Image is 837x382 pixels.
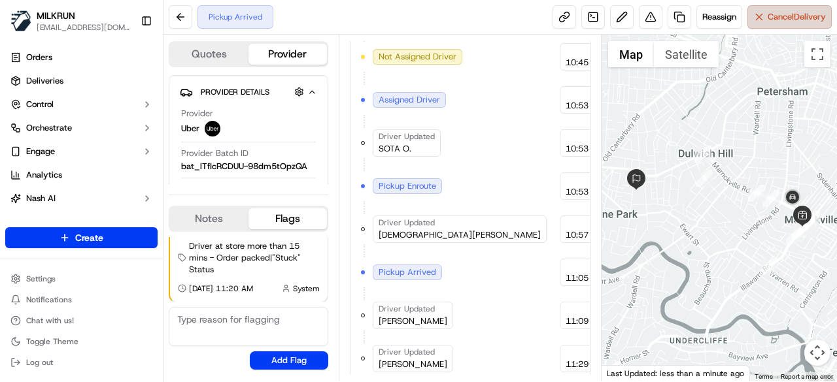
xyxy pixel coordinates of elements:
[566,143,623,155] span: 10:53 AM CST
[189,240,320,276] span: Driver at store more than 15 mins - Order packed | "Stuck" Status
[26,336,78,347] span: Toggle Theme
[5,227,158,248] button: Create
[566,57,623,69] span: 10:45 AM CST
[26,315,74,326] span: Chat with us!
[5,291,158,309] button: Notifications
[379,266,436,278] span: Pickup Arrived
[747,5,832,29] button: CancelDelivery
[694,146,711,163] div: 16
[379,347,435,357] span: Driver Updated
[5,5,135,37] button: MILKRUNMILKRUN[EMAIL_ADDRESS][DOMAIN_NAME]
[26,99,54,110] span: Control
[170,44,248,65] button: Quotes
[5,71,158,91] a: Deliveries
[37,9,75,22] button: MILKRUN
[248,44,327,65] button: Provider
[37,22,130,33] button: [EMAIL_ADDRESS][DOMAIN_NAME]
[293,283,320,294] span: System
[5,311,158,330] button: Chat with us!
[248,208,327,229] button: Flags
[181,108,213,119] span: Provider
[794,222,811,239] div: 4
[602,365,750,381] div: Last Updated: less than a minute ago
[802,213,819,230] div: 12
[798,217,815,234] div: 13
[5,353,158,372] button: Log out
[786,227,803,244] div: 11
[566,100,623,112] span: 10:53 AM CST
[5,212,158,232] a: Product Catalog
[781,373,833,380] a: Report a map error
[379,315,447,327] span: [PERSON_NAME]
[379,143,411,155] span: SOTA O.
[702,11,736,23] span: Reassign
[804,340,830,366] button: Map camera controls
[26,122,72,134] span: Orchestrate
[5,141,158,162] button: Engage
[26,357,53,368] span: Log out
[796,218,813,235] div: 15
[5,165,158,185] a: Analytics
[796,219,813,236] div: 14
[181,148,248,159] span: Provider Batch ID
[748,185,765,202] div: 17
[768,11,826,23] span: Cancel Delivery
[5,270,158,288] button: Settings
[379,358,447,370] span: [PERSON_NAME]
[26,169,62,181] span: Analytics
[696,170,713,187] div: 9
[26,216,89,228] span: Product Catalog
[566,186,623,198] span: 10:53 AM CST
[26,146,55,157] span: Engage
[379,51,456,63] span: Not Assigned Driver
[755,373,773,380] a: Terms (opens in new tab)
[566,272,623,284] span: 11:05 AM CST
[170,208,248,229] button: Notes
[566,229,623,241] span: 10:57 AM CST
[379,217,435,228] span: Driver Updated
[797,219,814,236] div: 7
[379,131,435,142] span: Driver Updated
[75,231,103,244] span: Create
[608,41,654,67] button: Show street map
[205,121,220,136] img: uber-new-logo.jpeg
[654,41,719,67] button: Show satellite imagery
[797,218,814,235] div: 8
[5,118,158,138] button: Orchestrate
[26,52,52,63] span: Orders
[605,364,648,381] img: Google
[379,180,436,192] span: Pickup Enroute
[566,358,623,370] span: 11:29 AM CST
[762,190,779,207] div: 10
[26,193,56,204] span: Nash AI
[189,283,253,294] span: [DATE] 11:20 AM
[379,304,435,314] span: Driver Updated
[804,41,830,67] button: Toggle fullscreen view
[5,47,158,68] a: Orders
[181,123,199,135] span: Uber
[26,274,56,284] span: Settings
[5,188,158,209] button: Nash AI
[250,351,328,370] button: Add Flag
[181,183,258,195] span: Provider Delivery ID
[379,94,440,106] span: Assigned Driver
[26,75,63,87] span: Deliveries
[696,5,742,29] button: Reassign
[26,294,72,305] span: Notifications
[803,210,820,227] div: 1
[201,87,269,97] span: Provider Details
[566,315,623,327] span: 11:09 AM CST
[800,221,817,238] div: 5
[5,94,158,115] button: Control
[605,364,648,381] a: Open this area in Google Maps (opens a new window)
[10,10,31,31] img: MILKRUN
[5,332,158,351] button: Toggle Theme
[181,161,307,172] span: bat_lTfIcRCDUU-98dm5tOpzQA
[760,258,777,275] div: 3
[180,81,317,103] button: Provider Details
[379,229,541,241] span: [DEMOGRAPHIC_DATA][PERSON_NAME]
